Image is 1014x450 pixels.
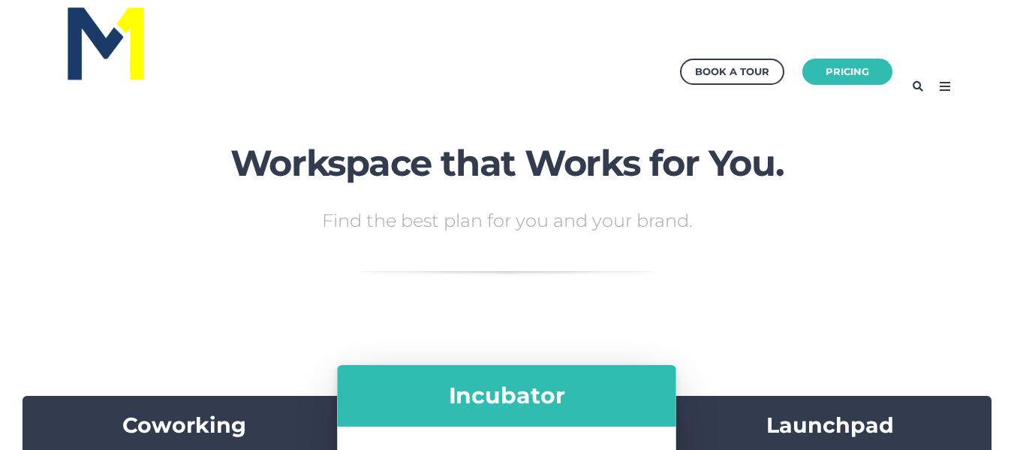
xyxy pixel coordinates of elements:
p: Find the best plan for you and your brand. [230,212,785,230]
h3: Incubator [354,381,661,410]
h3: Coworking [38,411,330,439]
a: Pricing [802,59,892,85]
h3: Launchpad [684,411,976,439]
div: Book a Tour [695,62,769,81]
h2: Workspace that Works for You. [230,143,785,183]
img: MileOne Blue_Yellow Logo [65,3,148,83]
a: Book a Tour [680,59,784,85]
